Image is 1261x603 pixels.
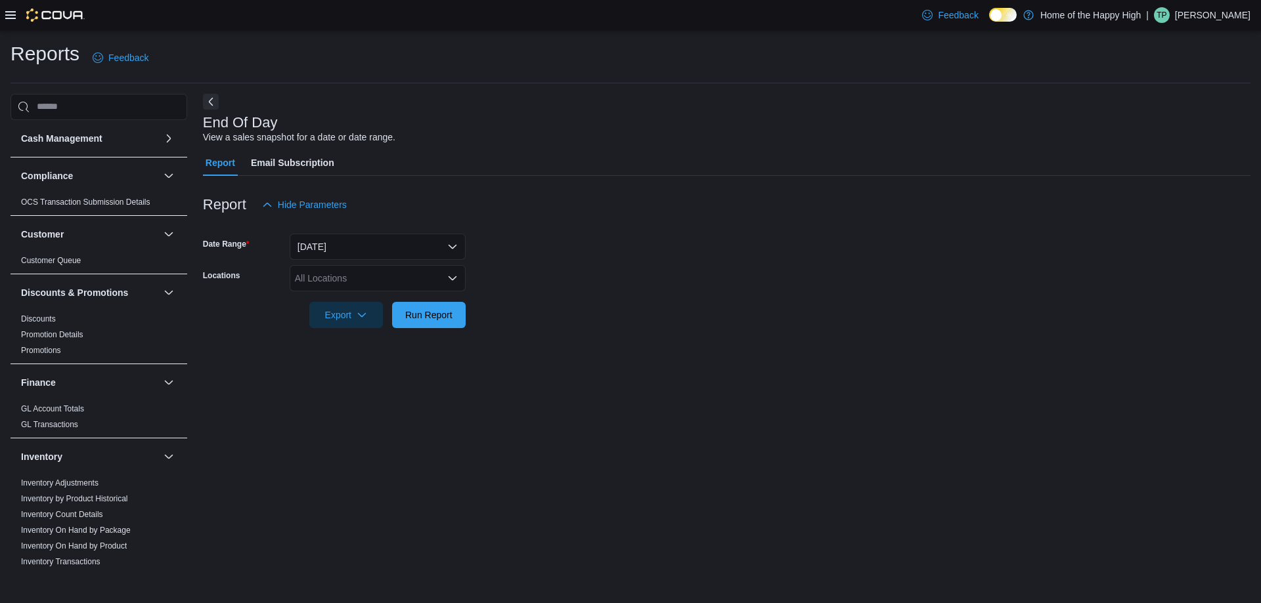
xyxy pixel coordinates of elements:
button: Inventory [161,449,177,465]
a: Promotions [21,346,61,355]
button: Cash Management [21,132,158,145]
button: Compliance [161,168,177,184]
div: Customer [11,253,187,274]
button: Customer [161,226,177,242]
span: Email Subscription [251,150,334,176]
button: Export [309,302,383,328]
a: Inventory by Product Historical [21,494,128,503]
button: Next [203,94,219,110]
a: Feedback [917,2,983,28]
button: Hide Parameters [257,192,352,218]
a: Inventory Count Details [21,510,103,519]
span: Feedback [938,9,978,22]
h3: Report [203,197,246,213]
span: Feedback [108,51,148,64]
button: Customer [21,228,158,241]
a: Inventory Adjustments [21,478,99,488]
button: Finance [21,376,158,389]
span: Report [206,150,235,176]
a: Discounts [21,314,56,323]
h3: End Of Day [203,115,278,131]
div: Tevin Paul [1154,7,1170,23]
a: Inventory Transactions [21,557,100,566]
span: Customer Queue [21,255,81,266]
a: GL Transactions [21,420,78,429]
h1: Reports [11,41,79,67]
button: Finance [161,375,177,390]
button: Cash Management [161,131,177,146]
span: GL Transactions [21,419,78,430]
button: Open list of options [447,273,458,283]
img: Cova [26,9,85,22]
button: Discounts & Promotions [21,286,158,299]
span: Run Report [405,308,453,322]
input: Dark Mode [989,8,1017,22]
span: OCS Transaction Submission Details [21,197,150,207]
span: TP [1157,7,1166,23]
h3: Cash Management [21,132,102,145]
span: Inventory On Hand by Product [21,541,127,551]
span: Export [317,302,375,328]
h3: Customer [21,228,64,241]
span: Promotions [21,345,61,356]
button: Discounts & Promotions [161,285,177,301]
h3: Discounts & Promotions [21,286,128,299]
div: Compliance [11,194,187,215]
span: Promotion Details [21,329,83,340]
label: Date Range [203,239,250,249]
a: Inventory On Hand by Product [21,541,127,551]
span: Inventory Count Details [21,509,103,520]
button: [DATE] [290,234,466,260]
a: OCS Transaction Submission Details [21,198,150,207]
div: Finance [11,401,187,438]
p: [PERSON_NAME] [1175,7,1250,23]
div: Discounts & Promotions [11,311,187,364]
button: Run Report [392,302,466,328]
a: Feedback [87,45,154,71]
a: Customer Queue [21,256,81,265]
a: Promotion Details [21,330,83,339]
p: | [1146,7,1149,23]
p: Home of the Happy High [1040,7,1141,23]
a: Inventory On Hand by Package [21,526,131,535]
div: View a sales snapshot for a date or date range. [203,131,395,144]
span: Inventory Adjustments [21,478,99,488]
a: GL Account Totals [21,404,84,413]
span: Package Details [21,572,78,583]
label: Locations [203,270,240,281]
h3: Compliance [21,169,73,182]
h3: Inventory [21,450,62,463]
button: Inventory [21,450,158,463]
span: Inventory On Hand by Package [21,525,131,535]
span: Hide Parameters [278,198,347,211]
button: Compliance [21,169,158,182]
h3: Finance [21,376,56,389]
